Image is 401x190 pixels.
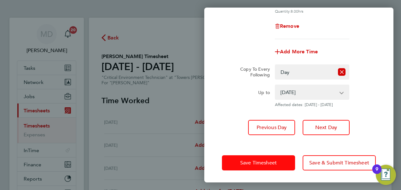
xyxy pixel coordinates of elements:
button: Save Timesheet [222,155,295,170]
button: Open Resource Center, 9 new notifications [376,165,396,185]
span: Previous Day [257,124,287,131]
button: Reset selection [338,65,346,79]
span: Save & Submit Timesheet [309,160,369,166]
button: Save & Submit Timesheet [303,155,376,170]
button: Add More Time [275,49,318,54]
span: 8.00 [291,9,298,14]
button: Previous Day [248,120,295,135]
div: 9 [375,169,378,177]
label: Up to [258,90,270,97]
span: Affected dates: [DATE] - [DATE] [275,102,349,107]
span: Save Timesheet [240,160,277,166]
label: Copy To Every Following [235,66,270,78]
div: Quantity: hrs [275,9,349,14]
span: Add More Time [280,49,318,55]
span: Next Day [315,124,337,131]
button: Next Day [303,120,350,135]
span: Remove [280,23,299,29]
button: Remove [275,24,299,29]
